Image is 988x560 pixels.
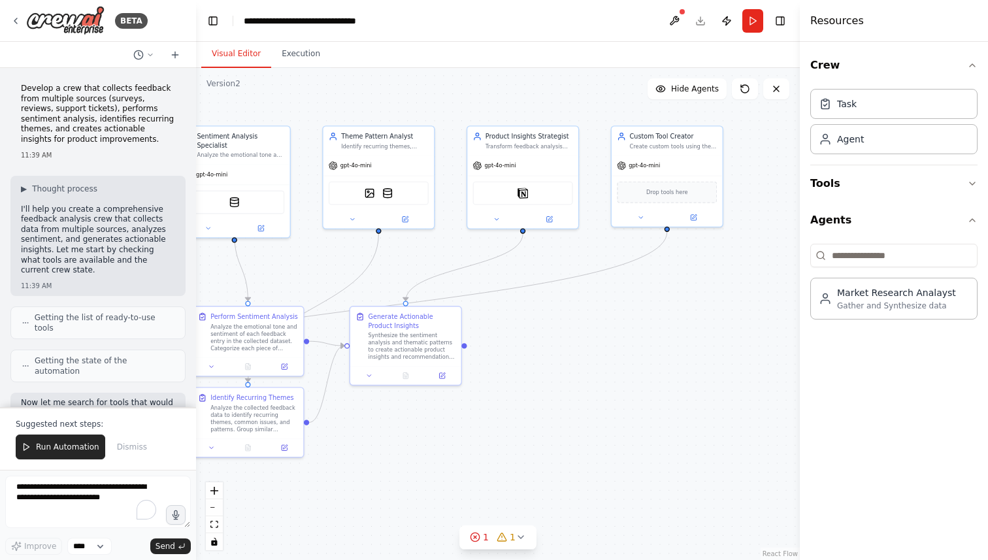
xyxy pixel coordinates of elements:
[21,184,97,194] button: ▶Thought process
[401,234,527,301] g: Edge from 694df7b2-cf6e-438e-9127-a7c118244ea9 to 761edad4-fedd-41de-9e69-968d243102ed
[763,550,798,557] a: React Flow attribution
[510,531,516,544] span: 1
[197,152,284,159] div: Analyze the emotional tone and sentiment of customer feedback, categorizing responses as positive...
[810,47,978,84] button: Crew
[611,125,723,227] div: Custom Tool CreatorCreate custom tools using the make_tool function to extend automation capabili...
[483,531,489,544] span: 1
[235,223,286,234] button: Open in side panel
[269,361,299,372] button: Open in side panel
[341,132,429,141] div: Theme Pattern Analyst
[486,132,573,141] div: Product Insights Strategist
[309,341,344,427] g: Edge from d70690f1-d417-46e7-bed7-904df3f291c2 to 761edad4-fedd-41de-9e69-968d243102ed
[340,162,372,169] span: gpt-4o-mini
[16,419,180,429] p: Suggested next steps:
[630,142,717,150] div: Create custom tools using the make_tool function to extend automation capabilities with specializ...
[369,312,456,331] div: Generate Actionable Product Insights
[5,476,191,528] textarea: To enrich screen reader interactions, please activate Accessibility in Grammarly extension settings
[648,78,727,99] button: Hide Agents
[86,232,672,382] g: Edge from c0c66d88-676e-425f-a885-22d92fea98c8 to 63868aa8-acc4-497f-bdb3-05bd11f7dc98
[115,13,148,29] div: BETA
[309,337,344,350] g: Edge from 87e0aca0-68f9-4fdf-a37a-2da04d469887 to 761edad4-fedd-41de-9e69-968d243102ed
[244,234,384,382] g: Edge from 773421a5-12c1-48c9-98cc-30ebe5f61ad0 to d70690f1-d417-46e7-bed7-904df3f291c2
[630,132,717,141] div: Custom Tool Creator
[178,125,291,238] div: Sentiment Analysis SpecialistAnalyze the emotional tone and sentiment of customer feedback, categ...
[350,306,462,386] div: Generate Actionable Product InsightsSynthesize the sentiment analysis and thematic patterns to cr...
[206,78,240,89] div: Version 2
[837,301,956,311] div: Gather and Synthesize data
[16,435,105,459] button: Run Automation
[128,47,159,63] button: Switch to previous chat
[837,133,864,146] div: Agent
[5,538,62,555] button: Improve
[837,97,857,110] div: Task
[21,398,175,429] p: Now let me search for tools that would be helpful for feedback collection and analysis:
[459,525,536,550] button: 11
[837,286,956,299] div: Market Research Analayst
[206,482,223,499] button: zoom in
[191,306,304,376] div: Perform Sentiment AnalysisAnalyze the emotional tone and sentiment of each feedback entry in the ...
[269,442,299,453] button: Open in side panel
[244,14,356,27] nav: breadcrumb
[206,533,223,550] button: toggle interactivity
[206,499,223,516] button: zoom out
[210,323,298,352] div: Analyze the emotional tone and sentiment of each feedback entry in the collected dataset. Categor...
[191,387,304,457] div: Identify Recurring ThemesAnalyze the collected feedback data to identify recurring themes, common...
[523,214,574,225] button: Open in side panel
[204,12,222,30] button: Hide left sidebar
[810,165,978,202] button: Tools
[369,332,456,361] div: Synthesize the sentiment analysis and thematic patterns to create actionable product insights and...
[206,516,223,533] button: fit view
[150,538,191,554] button: Send
[201,41,271,68] button: Visual Editor
[341,142,429,150] div: Identify recurring themes, common issues, and patterns in customer feedback across all sources, g...
[364,188,375,199] img: DallETool
[21,150,175,160] div: 11:39 AM
[518,188,529,199] img: Notion
[668,212,719,223] button: Open in side panel
[206,482,223,550] div: React Flow controls
[810,239,978,330] div: Agents
[21,84,175,145] p: Develop a crew that collects feedback from multiple sources (surveys, reviews, support tickets), ...
[166,505,186,525] button: Click to speak your automation idea
[156,541,175,552] span: Send
[165,47,186,63] button: Start a new chat
[110,435,154,459] button: Dismiss
[117,442,147,452] span: Dismiss
[35,312,174,333] span: Getting the list of ready-to-use tools
[810,202,978,239] button: Agents
[810,84,978,165] div: Crew
[467,125,579,229] div: Product Insights StrategistTransform feedback analysis results into actionable product insights a...
[21,281,175,291] div: 11:39 AM
[229,361,267,372] button: No output available
[21,184,27,194] span: ▶
[629,162,660,169] span: gpt-4o-mini
[646,188,688,197] span: Drop tools here
[210,393,293,403] div: Identify Recurring Themes
[486,142,573,150] div: Transform feedback analysis results into actionable product insights and recommendations, priorit...
[32,184,97,194] span: Thought process
[210,312,298,321] div: Perform Sentiment Analysis
[230,234,252,301] g: Edge from 50af2242-8f80-4148-9efe-da2f02d9c7c2 to 87e0aca0-68f9-4fdf-a37a-2da04d469887
[271,41,331,68] button: Execution
[382,188,393,199] img: CouchbaseFTSVectorSearchTool
[484,162,516,169] span: gpt-4o-mini
[229,442,267,453] button: No output available
[21,205,175,276] p: I'll help you create a comprehensive feedback analysis crew that collects data from multiple sour...
[210,404,298,433] div: Analyze the collected feedback data to identify recurring themes, common issues, and patterns. Gr...
[380,214,431,225] button: Open in side panel
[387,371,425,382] button: No output available
[671,84,719,94] span: Hide Agents
[322,125,435,229] div: Theme Pattern AnalystIdentify recurring themes, common issues, and patterns in customer feedback ...
[24,541,56,552] span: Improve
[427,371,457,382] button: Open in side panel
[229,197,240,208] img: WeaviateVectorSearchTool
[810,13,864,29] h4: Resources
[197,132,284,150] div: Sentiment Analysis Specialist
[26,6,105,35] img: Logo
[35,355,174,376] span: Getting the state of the automation
[771,12,789,30] button: Hide right sidebar
[36,442,99,452] span: Run Automation
[196,171,227,178] span: gpt-4o-mini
